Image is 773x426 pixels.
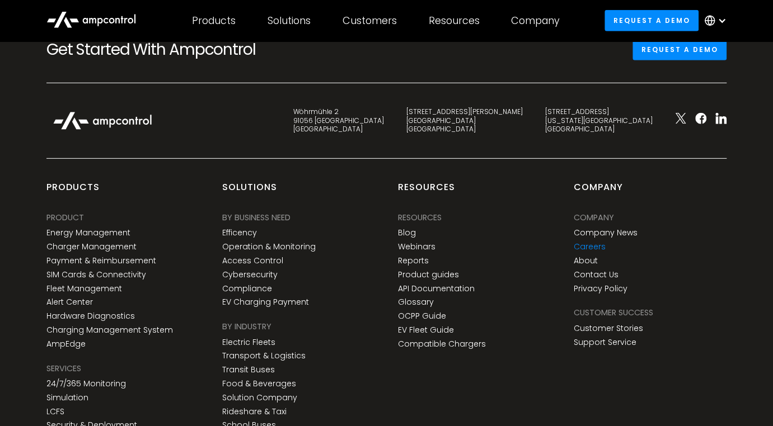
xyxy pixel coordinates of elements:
a: Compatible Chargers [397,339,485,349]
div: Products [192,15,236,27]
a: Efficency [222,228,257,238]
a: Solution Company [222,393,297,403]
div: Customers [343,15,397,27]
a: About [573,256,597,266]
a: AmpEdge [46,339,86,349]
a: Careers [573,242,605,252]
div: [STREET_ADDRESS] [US_STATE][GEOGRAPHIC_DATA] [GEOGRAPHIC_DATA] [545,107,653,134]
div: Company [573,181,622,202]
a: Reports [397,256,428,266]
div: Solutions [222,181,277,202]
a: Electric Fleets [222,338,275,347]
div: Customer success [573,306,653,319]
div: Resources [397,211,441,224]
a: Energy Management [46,228,130,238]
a: Food & Beverages [222,379,296,389]
div: BY BUSINESS NEED [222,211,291,224]
div: [STREET_ADDRESS][PERSON_NAME] [GEOGRAPHIC_DATA] [GEOGRAPHIC_DATA] [406,107,523,134]
a: LCFS [46,407,64,416]
a: Charger Management [46,242,137,252]
a: Glossary [397,297,433,307]
a: EV Fleet Guide [397,325,453,335]
a: Simulation [46,393,88,403]
a: Request a demo [633,39,727,60]
a: Company News [573,228,637,238]
div: PRODUCT [46,211,84,224]
a: Rideshare & Taxi [222,407,287,416]
a: Charging Management System [46,325,173,335]
a: Blog [397,228,415,238]
a: EV Charging Payment [222,297,309,307]
div: Wöhrmühle 2 91056 [GEOGRAPHIC_DATA] [GEOGRAPHIC_DATA] [293,107,384,134]
a: Contact Us [573,270,618,280]
a: Cybersecurity [222,270,278,280]
a: Transport & Logistics [222,351,306,361]
div: Resources [397,181,455,202]
div: SERVICES [46,362,81,375]
a: Request a demo [605,10,699,31]
a: Transit Buses [222,365,275,375]
a: OCPP Guide [397,311,446,321]
a: Product guides [397,270,458,280]
div: Solutions [268,15,311,27]
a: Support Service [573,338,636,347]
a: SIM Cards & Connectivity [46,270,146,280]
a: Payment & Reimbursement [46,256,156,266]
div: Company [573,211,613,224]
a: Fleet Management [46,284,122,294]
a: Webinars [397,242,435,252]
a: API Documentation [397,284,474,294]
img: Ampcontrol Logo [46,106,158,136]
a: Privacy Policy [573,284,627,294]
a: Operation & Monitoring [222,242,316,252]
a: 24/7/365 Monitoring [46,379,126,389]
a: Alert Center [46,297,93,307]
div: Company [511,15,560,27]
div: products [46,181,100,202]
div: Resources [428,15,479,27]
h2: Get Started With Ampcontrol [46,40,258,59]
div: BY INDUSTRY [222,320,271,333]
a: Customer Stories [573,324,643,333]
a: Hardware Diagnostics [46,311,135,321]
a: Access Control [222,256,283,266]
a: Compliance [222,284,272,294]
